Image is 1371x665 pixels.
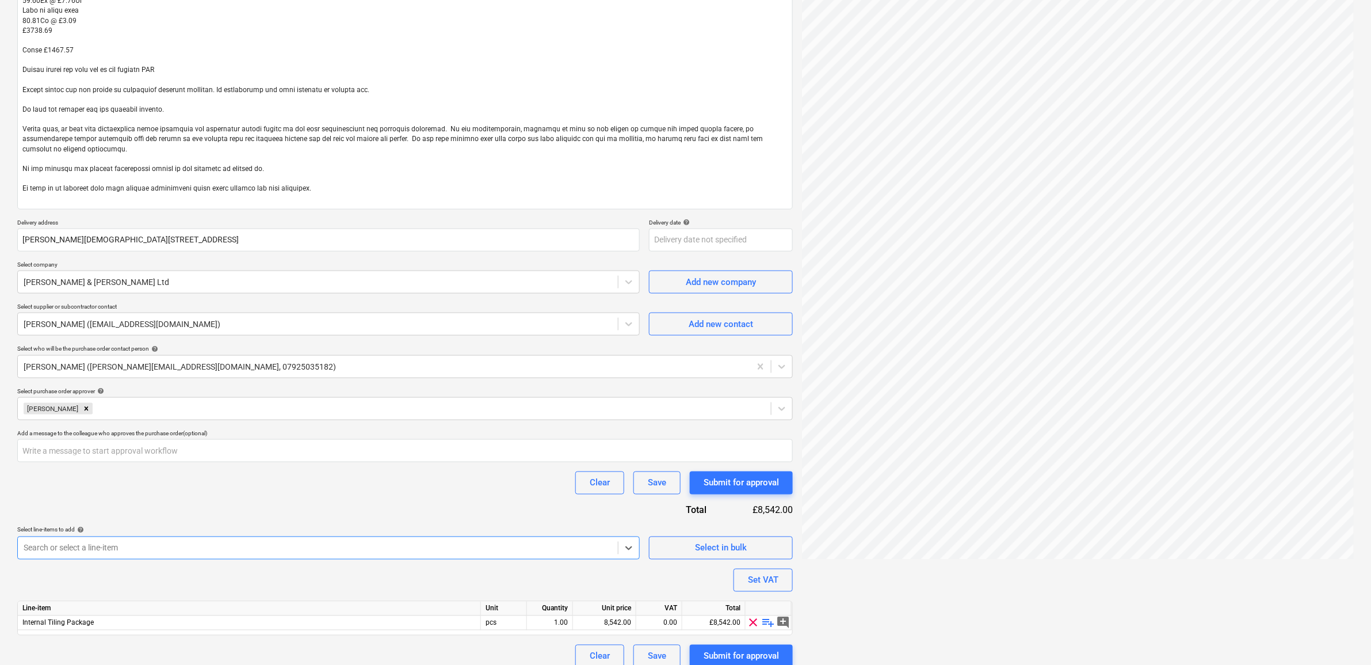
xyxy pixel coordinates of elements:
div: Line-item [18,602,481,616]
div: 1.00 [532,616,568,630]
button: Add new contact [649,313,793,336]
div: Save [648,476,666,491]
span: help [681,219,690,226]
div: 0.00 [641,616,677,630]
input: Delivery date not specified [649,229,793,252]
div: Delivery date [649,219,793,226]
div: Add a message to the colleague who approves the purchase order (optional) [17,430,793,437]
p: Select supplier or subcontractor contact [17,303,640,313]
button: Clear [575,472,624,495]
span: clear [747,616,761,630]
div: Set VAT [748,573,778,588]
div: £8,542.00 [682,616,746,630]
div: Select who will be the purchase order contact person [17,345,793,352]
input: Write a message to start approval workflow [17,439,793,462]
p: Delivery address [17,219,640,229]
div: Add new contact [689,317,753,332]
button: Submit for approval [690,472,793,495]
button: Add new company [649,271,793,294]
div: Unit [481,602,527,616]
span: help [75,527,84,534]
div: Clear [590,649,610,664]
div: Add new company [686,275,756,290]
div: pcs [481,616,527,630]
button: Save [633,472,681,495]
div: £8,542.00 [725,504,793,517]
button: Set VAT [734,569,793,592]
div: Select purchase order approver [17,387,793,395]
div: Submit for approval [704,476,779,491]
button: Select in bulk [649,537,793,560]
input: Delivery address [17,229,640,252]
span: Internal Tiling Package [22,619,94,627]
div: Quantity [527,602,573,616]
div: Select line-items to add [17,526,640,534]
div: 8,542.00 [578,616,631,630]
div: Save [648,649,666,664]
span: add_comment [777,616,790,630]
div: Clear [590,476,610,491]
span: help [149,345,158,352]
div: Total [682,602,746,616]
span: playlist_add [762,616,776,630]
p: Select company [17,261,640,271]
div: [PERSON_NAME] [24,403,80,415]
div: Unit price [573,602,636,616]
span: help [95,387,104,394]
div: Total [643,504,725,517]
div: Remove Sam Cornford [80,403,93,415]
div: VAT [636,602,682,616]
div: Select in bulk [695,541,747,556]
div: Submit for approval [704,649,779,664]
